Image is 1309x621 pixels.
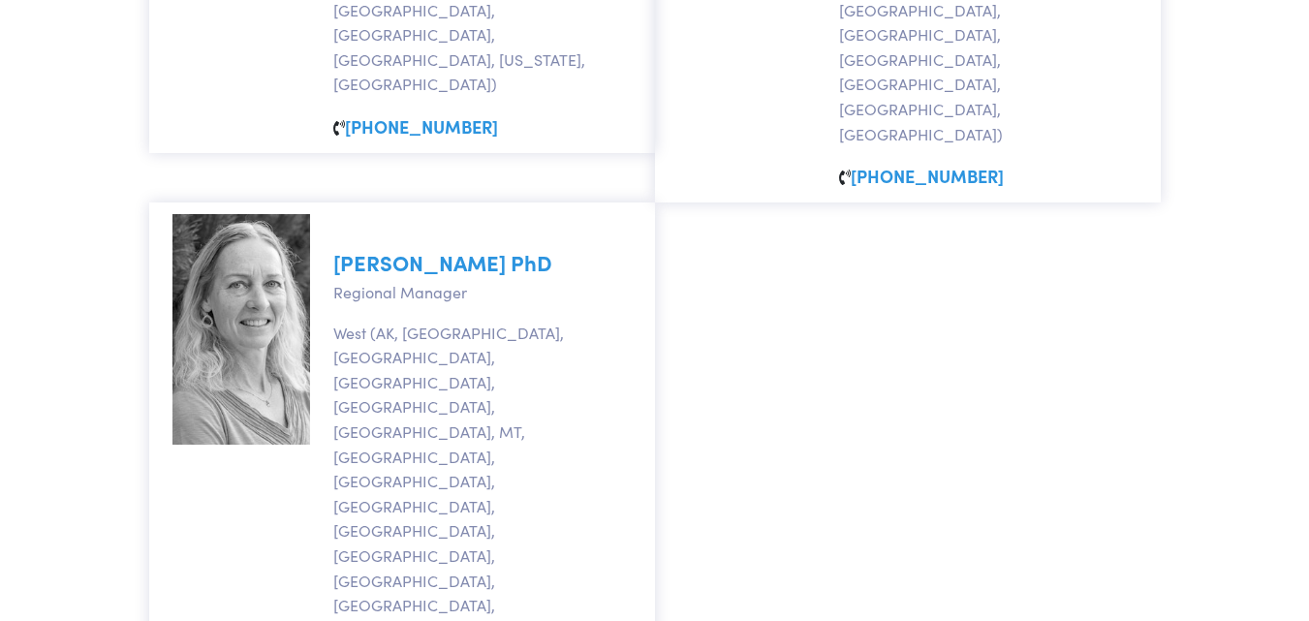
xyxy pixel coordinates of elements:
[172,214,310,445] img: tracy-yates-phd.jpg
[333,280,632,305] p: Regional Manager
[345,114,498,139] a: [PHONE_NUMBER]
[851,164,1004,188] a: [PHONE_NUMBER]
[333,247,552,277] a: [PERSON_NAME] PhD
